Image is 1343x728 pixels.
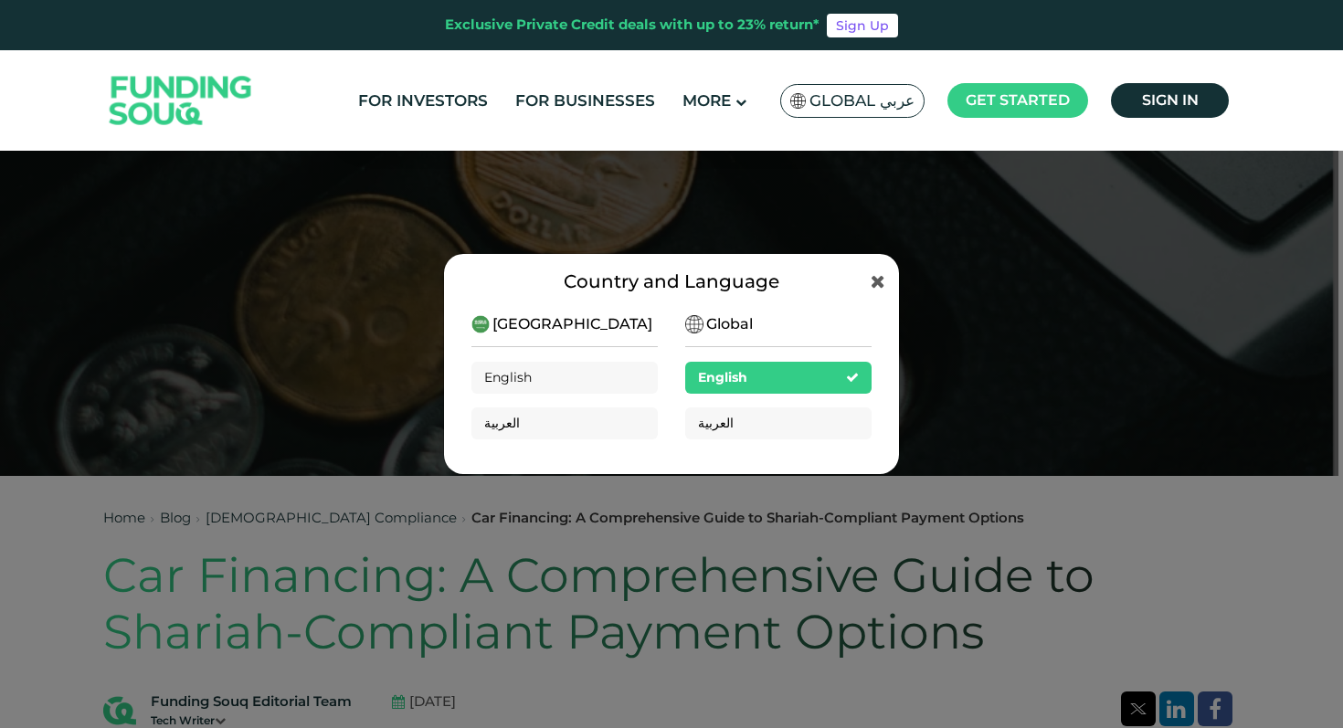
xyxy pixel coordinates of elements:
span: Global [706,313,753,335]
img: Logo [91,55,270,147]
img: SA Flag [790,93,807,109]
span: English [698,369,747,385]
span: [GEOGRAPHIC_DATA] [492,313,652,335]
div: Country and Language [471,268,872,295]
span: Get started [966,91,1070,109]
a: For Investors [354,86,492,116]
a: Sign Up [827,14,898,37]
div: Exclusive Private Credit deals with up to 23% return* [445,15,820,36]
span: العربية [698,415,734,431]
span: العربية [484,415,520,431]
a: Sign in [1111,83,1229,118]
span: English [484,369,532,385]
span: More [682,91,731,110]
span: Sign in [1142,91,1199,109]
a: For Businesses [511,86,660,116]
img: SA Flag [685,315,703,333]
img: SA Flag [471,315,490,333]
span: Global عربي [809,90,915,111]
